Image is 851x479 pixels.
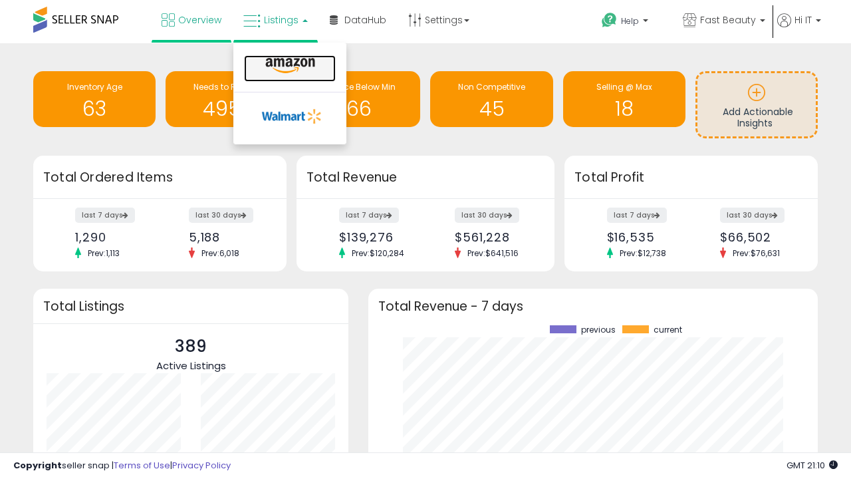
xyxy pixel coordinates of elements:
h3: Total Listings [43,301,338,311]
label: last 30 days [720,208,785,223]
a: Needs to Reprice 4957 [166,71,288,127]
span: Non Competitive [458,81,525,92]
span: current [654,325,682,335]
div: 1,290 [75,230,150,244]
span: Prev: $76,631 [726,247,787,259]
div: 5,188 [189,230,263,244]
i: Get Help [601,12,618,29]
a: Help [591,2,671,43]
span: 2025-09-11 21:10 GMT [787,459,838,472]
label: last 30 days [455,208,519,223]
h1: 66 [304,98,414,120]
label: last 7 days [339,208,399,223]
h1: 4957 [172,98,281,120]
span: Prev: 1,113 [81,247,126,259]
h1: 63 [40,98,149,120]
label: last 7 days [75,208,135,223]
a: Add Actionable Insights [697,73,816,136]
div: $66,502 [720,230,794,244]
a: Selling @ Max 18 [563,71,685,127]
span: previous [581,325,616,335]
h3: Total Revenue - 7 days [378,301,808,311]
a: Non Competitive 45 [430,71,552,127]
h3: Total Ordered Items [43,168,277,187]
span: Prev: $120,284 [345,247,411,259]
h1: 18 [570,98,679,120]
a: BB Price Below Min 66 [298,71,420,127]
h3: Total Profit [574,168,808,187]
span: Prev: $641,516 [461,247,525,259]
span: BB Price Below Min [322,81,396,92]
div: $16,535 [607,230,681,244]
label: last 7 days [607,208,667,223]
a: Hi IT [777,13,821,43]
a: Privacy Policy [172,459,231,472]
span: Hi IT [794,13,812,27]
span: Selling @ Max [596,81,652,92]
span: Add Actionable Insights [723,105,793,130]
span: Help [621,15,639,27]
div: $139,276 [339,230,416,244]
span: Fast Beauty [700,13,756,27]
span: Prev: 6,018 [195,247,246,259]
span: Prev: $12,738 [613,247,673,259]
div: $561,228 [455,230,531,244]
span: DataHub [344,13,386,27]
h3: Total Revenue [306,168,545,187]
label: last 30 days [189,208,253,223]
h1: 45 [437,98,546,120]
span: Listings [264,13,299,27]
div: seller snap | | [13,460,231,472]
span: Inventory Age [67,81,122,92]
strong: Copyright [13,459,62,472]
span: Overview [178,13,221,27]
a: Inventory Age 63 [33,71,156,127]
a: Terms of Use [114,459,170,472]
span: Active Listings [156,359,226,373]
p: 389 [156,334,226,359]
span: Needs to Reprice [193,81,261,92]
